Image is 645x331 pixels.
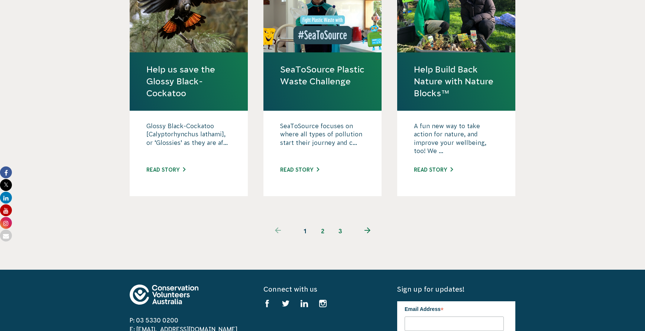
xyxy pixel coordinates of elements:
[280,167,319,173] a: Read story
[405,301,504,315] label: Email Address
[130,285,198,305] img: logo-footer.svg
[146,167,185,173] a: Read story
[280,122,365,159] p: SeaToSource focuses on where all types of pollution start their journey and c...
[296,222,314,240] span: 1
[414,167,453,173] a: Read story
[146,122,231,159] p: Glossy Black-Cockatoo [Calyptorhynchus lathami], or ‘Glossies’ as they are af...
[263,285,382,294] h5: Connect with us
[331,222,349,240] a: 3
[414,64,499,100] a: Help Build Back Nature with Nature Blocks™
[349,222,385,240] a: Next page
[146,64,231,100] a: Help us save the Glossy Black-Cockatoo
[280,64,365,87] a: SeaToSource Plastic Waste Challenge
[397,285,515,294] h5: Sign up for updates!
[260,222,385,240] ul: Pagination
[314,222,331,240] a: 2
[414,122,499,159] p: A fun new way to take action for nature, and improve your wellbeing, too! We ...
[130,317,178,324] a: P: 03 5330 0200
